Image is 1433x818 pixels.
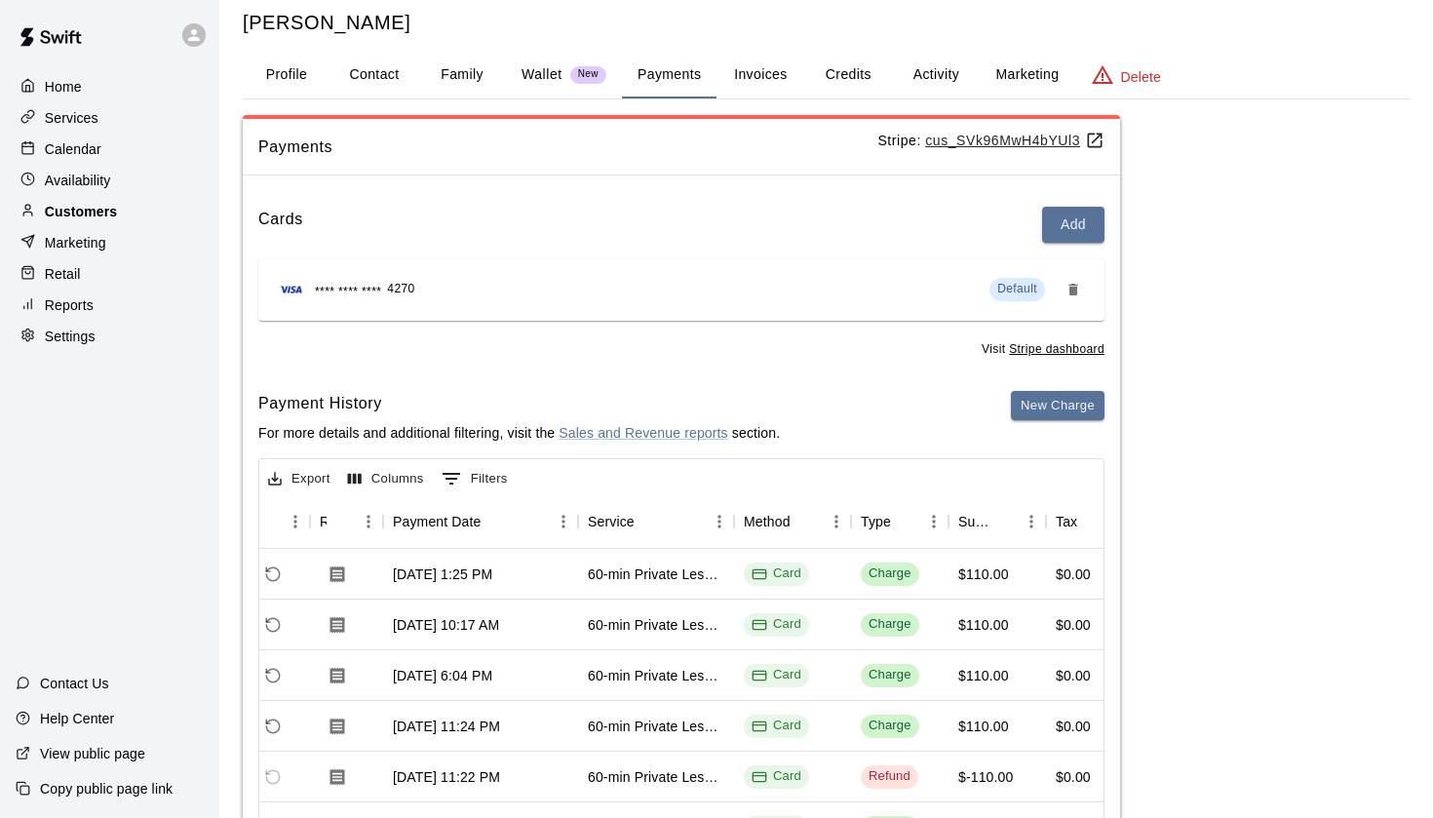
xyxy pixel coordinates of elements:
button: Menu [919,507,949,536]
div: basic tabs example [243,52,1410,98]
div: $0.00 [1056,717,1091,736]
button: Menu [354,507,383,536]
p: Contact Us [40,674,109,693]
a: Customers [16,197,204,226]
div: Aug 29, 2025 at 1:25 PM [393,565,492,584]
span: Cannot refund a payment with type REFUND [256,760,290,794]
button: Download Receipt [320,658,355,693]
button: Download Receipt [320,557,355,592]
p: Reports [45,295,94,315]
button: Sort [327,508,354,535]
a: Marketing [16,228,204,257]
button: Menu [705,507,734,536]
a: Settings [16,322,204,351]
button: Menu [281,507,310,536]
a: Home [16,72,204,101]
button: Activity [892,52,980,98]
p: Home [45,77,82,97]
p: Help Center [40,709,114,728]
button: Show filters [437,463,513,494]
div: Availability [16,166,204,195]
div: Charge [869,615,911,634]
div: 60-min Private Lesson [588,717,724,736]
button: Download Receipt [320,709,355,744]
button: Sort [1077,508,1104,535]
div: Subtotal [949,494,1046,549]
button: Download Receipt [320,760,355,795]
p: Wallet [522,64,562,85]
button: Select columns [343,464,429,494]
p: Copy public page link [40,779,173,799]
button: Sort [891,508,918,535]
span: Refund payment [256,608,290,642]
div: $110.00 [958,666,1009,685]
div: Refund [247,494,310,549]
div: Aug 23, 2025 at 10:17 AM [393,615,499,635]
div: Refund [869,767,910,786]
button: Remove [1058,274,1089,305]
p: Delete [1121,67,1161,87]
div: Receipt [320,494,327,549]
span: New [570,68,606,81]
button: Add [1042,207,1104,243]
div: Retail [16,259,204,289]
a: Sales and Revenue reports [559,425,727,441]
p: Calendar [45,139,101,159]
div: Card [752,615,801,634]
div: Type [861,494,891,549]
button: Contact [330,52,418,98]
div: $110.00 [958,615,1009,635]
a: Services [16,103,204,133]
p: Retail [45,264,81,284]
div: Aug 18, 2025 at 6:04 PM [393,666,492,685]
button: Menu [549,507,578,536]
button: Profile [243,52,330,98]
div: Receipt [310,494,383,549]
a: Calendar [16,135,204,164]
div: $0.00 [1056,565,1091,584]
h6: Cards [258,207,303,243]
div: $0.00 [1056,615,1091,635]
div: $110.00 [958,717,1009,736]
div: $0.00 [1056,767,1091,787]
div: Card [752,666,801,684]
div: 60-min Private Lesson [588,615,724,635]
img: Credit card brand logo [274,280,309,299]
div: Payment Date [393,494,482,549]
button: Download Receipt [320,607,355,643]
p: Stripe: [877,131,1104,151]
u: cus_SVk96MwH4bYUl3 [925,133,1104,148]
div: Subtotal [958,494,989,549]
p: Settings [45,327,96,346]
button: Menu [1017,507,1046,536]
div: Charge [869,565,911,583]
u: Stripe dashboard [1009,342,1104,356]
div: Card [752,717,801,735]
div: 60-min Private Lesson [588,767,724,787]
button: Family [418,52,506,98]
div: Aug 11, 2025 at 11:22 PM [393,767,500,787]
div: Payment Date [383,494,578,549]
span: Visit [982,340,1104,360]
span: Refund payment [256,659,290,692]
div: Method [734,494,851,549]
button: Credits [804,52,892,98]
div: 60-min Private Lesson [588,565,724,584]
div: Charge [869,717,911,735]
div: Card [752,767,801,786]
div: $-110.00 [958,767,1013,787]
button: Sort [989,508,1017,535]
button: Sort [256,508,284,535]
div: Aug 11, 2025 at 11:24 PM [393,717,500,736]
p: For more details and additional filtering, visit the section. [258,423,780,443]
button: Sort [482,508,509,535]
h6: Payment History [258,391,780,416]
a: Reports [16,291,204,320]
h5: [PERSON_NAME] [243,10,1410,36]
button: Menu [822,507,851,536]
div: Card [752,565,801,583]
